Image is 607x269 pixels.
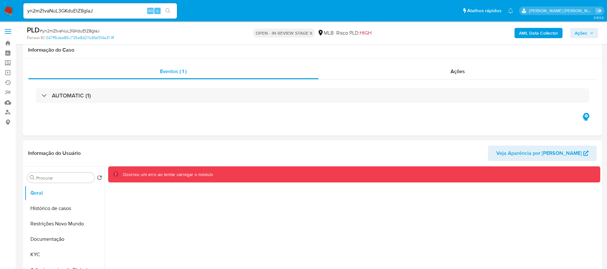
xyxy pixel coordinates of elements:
[360,29,371,37] span: HIGH
[25,247,105,262] button: KYC
[27,35,44,41] b: Person ID
[595,7,602,14] a: Sair
[28,150,81,156] h1: Informação do Usuário
[570,28,598,38] button: Ações
[36,175,92,181] input: Procurar
[27,25,40,35] b: PLD
[30,175,35,180] button: Procurar
[40,28,100,34] span: # yn2mZtvaNuL3GKduEtZ8gIaJ
[451,68,465,75] span: Ações
[25,185,105,201] button: Geral
[508,8,513,13] a: Notificações
[97,175,102,182] button: Retornar ao pedido padrão
[515,28,563,38] button: AML Data Collector
[317,29,334,37] div: MLB
[36,88,589,103] div: AUTOMATIC (1)
[23,7,177,15] input: Pesquise usuários ou casos...
[519,28,558,38] b: AML Data Collector
[160,68,187,75] span: Eventos ( 1 )
[25,201,105,216] button: Histórico de casos
[148,8,153,14] span: Alt
[52,92,91,99] h3: AUTOMATIC (1)
[161,6,174,15] button: search-icon
[488,146,597,161] button: Veja Aparência por [PERSON_NAME]
[575,28,587,38] span: Ações
[46,35,114,41] a: 047ff5dae85c735e8d211c9faf314a31
[496,146,582,161] span: Veja Aparência por [PERSON_NAME]
[253,29,315,38] p: OPEN - IN REVIEW STAGE II
[25,231,105,247] button: Documentação
[28,47,597,53] h1: Informação do Caso
[25,216,105,231] button: Restrições Novo Mundo
[156,8,158,14] span: s
[467,7,501,14] span: Atalhos rápidos
[529,8,594,14] p: renata.fdelgado@mercadopago.com.br
[123,172,213,178] div: Ocorreu um erro ao tentar carregar o módulo
[336,29,371,37] span: Risco PLD:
